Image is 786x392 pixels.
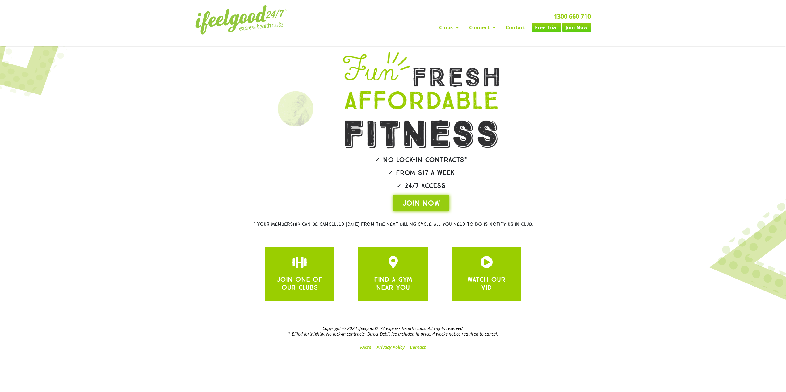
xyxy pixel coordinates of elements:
[336,23,591,32] nav: Menu
[393,195,449,211] a: JOIN NOW
[480,256,493,268] a: JOIN ONE OF OUR CLUBS
[467,275,506,291] a: WATCH OUR VID
[358,343,374,352] a: FAQ’s
[195,343,591,352] nav: Menu
[326,182,517,189] h2: ✓ 24/7 Access
[374,275,412,291] a: FIND A GYM NEAR YOU
[464,23,501,32] a: Connect
[562,23,591,32] a: Join Now
[554,12,591,20] a: 1300 660 710
[326,156,517,163] h2: ✓ No lock-in contracts*
[501,23,530,32] a: Contact
[407,343,428,352] a: Contact
[277,275,322,291] a: JOIN ONE OF OUR CLUBS
[231,222,555,227] h2: * Your membership can be cancelled [DATE] from the next billing cycle. All you need to do is noti...
[434,23,464,32] a: Clubs
[326,169,517,176] h2: ✓ From $17 a week
[195,326,591,337] h2: Copyright © 2024 ifeelgood24/7 express health clubs. All rights reserved. * Billed fortnightly, N...
[293,256,306,268] a: JOIN ONE OF OUR CLUBS
[374,343,407,352] a: Privacy Policy
[532,23,561,32] a: Free Trial
[387,256,399,268] a: JOIN ONE OF OUR CLUBS
[402,198,440,208] span: JOIN NOW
